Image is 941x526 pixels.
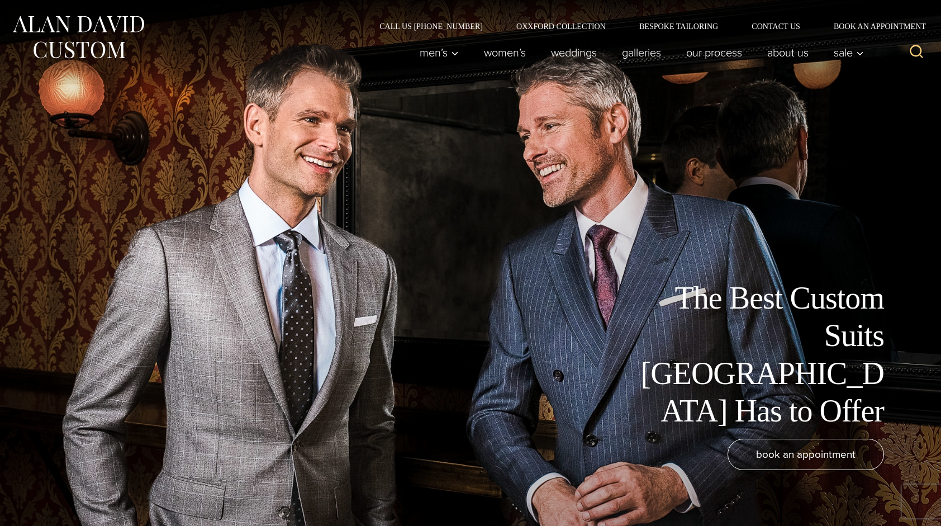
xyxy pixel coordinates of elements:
[610,41,674,64] a: Galleries
[407,41,870,64] nav: Primary Navigation
[674,41,755,64] a: Our Process
[735,22,817,30] a: Contact Us
[622,22,735,30] a: Bespoke Tailoring
[817,22,930,30] a: Book an Appointment
[633,279,884,430] h1: The Best Custom Suits [GEOGRAPHIC_DATA] Has to Offer
[363,22,500,30] a: Call Us [PHONE_NUMBER]
[903,39,930,66] button: View Search Form
[834,47,864,58] span: Sale
[11,12,145,62] img: Alan David Custom
[500,22,622,30] a: Oxxford Collection
[728,439,884,470] a: book an appointment
[756,446,856,462] span: book an appointment
[755,41,821,64] a: About Us
[420,47,459,58] span: Men’s
[363,22,930,30] nav: Secondary Navigation
[539,41,610,64] a: weddings
[472,41,539,64] a: Women’s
